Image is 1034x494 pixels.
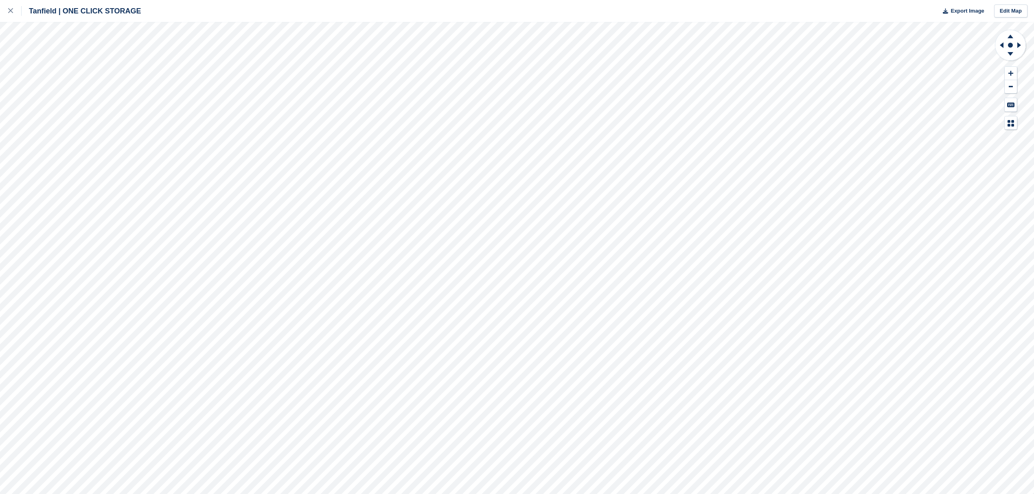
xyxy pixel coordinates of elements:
button: Export Image [938,4,984,18]
button: Map Legend [1005,116,1017,130]
button: Zoom In [1005,67,1017,80]
a: Edit Map [994,4,1027,18]
span: Export Image [951,7,984,15]
div: Tanfield | ONE CLICK STORAGE [22,6,141,16]
button: Zoom Out [1005,80,1017,94]
button: Keyboard Shortcuts [1005,98,1017,111]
